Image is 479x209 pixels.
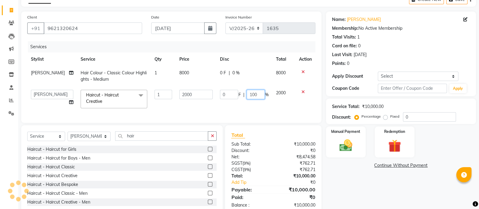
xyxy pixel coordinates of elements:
[335,138,356,153] img: _cash.svg
[449,84,467,93] button: Apply
[151,15,159,20] label: Date
[176,52,216,66] th: Price
[227,154,273,160] div: Net:
[331,129,360,134] label: Manual Payment
[243,161,249,166] span: 9%
[27,52,77,66] th: Stylist
[332,25,470,32] div: No Active Membership
[273,186,320,193] div: ₹10,000.00
[31,70,65,76] span: [PERSON_NAME]
[276,70,285,76] span: 8000
[244,167,249,172] span: 9%
[332,43,357,49] div: Card on file:
[27,173,78,179] div: Haircut - Haircut Creative
[44,22,142,34] input: Search by Name/Mobile/Email/Code
[273,154,320,160] div: ₹8,474.58
[227,147,273,154] div: Discount:
[227,179,281,186] a: Add Tip
[361,114,381,119] label: Percentage
[357,34,360,40] div: 1
[155,70,157,76] span: 1
[27,181,78,188] div: Haircut - Haircut Bespoke
[273,194,320,201] div: ₹0
[276,90,285,96] span: 2000
[77,52,151,66] th: Service
[332,73,378,79] div: Apply Discount
[231,132,245,138] span: Total
[332,34,356,40] div: Total Visits:
[347,16,381,23] a: [PERSON_NAME]
[28,41,320,52] div: Services
[27,15,37,20] label: Client
[332,85,378,92] div: Coupon Code
[27,190,88,197] div: Haircut - Haircut Classic - Men
[227,173,273,179] div: Total:
[225,15,252,20] label: Invoice Number
[227,167,273,173] div: ( )
[227,160,273,167] div: ( )
[86,92,119,104] span: Haircut - Haircut Creative
[390,114,399,119] label: Fixed
[243,92,244,98] span: |
[232,70,239,76] span: 0 %
[273,167,320,173] div: ₹762.71
[27,199,90,205] div: Haircut - Haircut Creative - Men
[27,164,75,170] div: Haircut - Haircut Classic
[384,138,405,154] img: _gift.svg
[27,22,44,34] button: +91
[332,114,351,120] div: Discount:
[228,70,230,76] span: |
[102,99,105,104] a: x
[272,52,295,66] th: Total
[227,186,273,193] div: Payable:
[179,70,189,76] span: 8000
[81,70,147,82] span: Hair Colour - Classic Colour Highlights - Medium
[115,131,208,141] input: Search or Scan
[347,60,349,67] div: 0
[227,202,273,208] div: Balance :
[231,160,242,166] span: SGST
[220,70,226,76] span: 0 F
[273,202,320,208] div: ₹10,000.00
[273,141,320,147] div: ₹10,000.00
[332,25,358,32] div: Membership:
[231,167,242,172] span: CGST
[27,155,90,161] div: Haircut - Haircut for Boys - Men
[227,194,273,201] div: Paid:
[273,160,320,167] div: ₹762.71
[273,147,320,154] div: ₹0
[273,173,320,179] div: ₹10,000.00
[332,52,352,58] div: Last Visit:
[265,92,268,98] span: %
[238,92,241,98] span: F
[378,84,447,93] input: Enter Offer / Coupon Code
[384,129,405,134] label: Redemption
[354,52,367,58] div: [DATE]
[151,52,176,66] th: Qty
[332,16,346,23] div: Name:
[332,60,346,67] div: Points:
[358,43,361,49] div: 0
[362,103,384,110] div: ₹10,000.00
[227,141,273,147] div: Sub Total:
[27,146,76,153] div: Haircut - Haircut for Girls
[281,179,320,186] div: ₹0
[332,103,360,110] div: Service Total:
[295,52,315,66] th: Action
[216,52,272,66] th: Disc
[327,162,475,169] a: Continue Without Payment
